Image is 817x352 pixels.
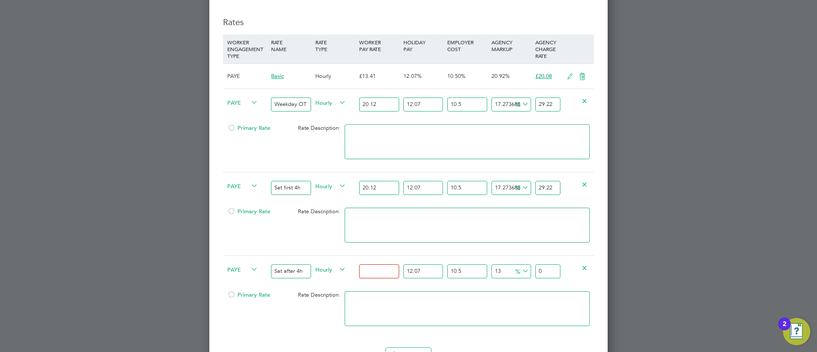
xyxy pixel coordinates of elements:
span: Primary Rate [227,291,270,298]
div: HOLIDAY PAY [401,34,445,57]
span: 10.50% [447,72,466,80]
span: % [512,266,530,275]
span: % [512,99,530,109]
h3: Rates [223,8,594,28]
div: AGENCY MARKUP [489,34,533,57]
span: £20.08 [535,72,552,80]
span: Rate Description: [298,208,340,215]
span: Hourly [315,97,346,107]
span: 12.07% [403,72,422,80]
div: £13.41 [357,64,401,89]
div: AGENCY CHARGE RATE [533,34,563,63]
div: PAYE [225,64,269,89]
div: WORKER PAY RATE [357,34,401,57]
span: Hourly [315,181,346,190]
span: Basic [271,72,284,80]
div: RATE NAME [269,34,313,57]
span: % [512,183,530,192]
span: Primary Rate [227,124,270,132]
div: Hourly [313,64,357,89]
div: WORKER ENGAGEMENT TYPE [225,34,269,63]
span: 20.92% [491,72,510,80]
span: Rate Description: [298,124,340,132]
span: PAYE [227,181,258,190]
span: PAYE [227,264,258,274]
span: Rate Description: [298,291,340,298]
div: EMPLOYER COST [445,34,489,57]
span: Hourly [315,264,346,274]
div: RATE TYPE [313,34,357,57]
button: Open Resource Center, 2 new notifications [783,318,810,345]
div: 2 [783,324,786,335]
span: PAYE [227,97,258,107]
span: Primary Rate [227,208,270,215]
